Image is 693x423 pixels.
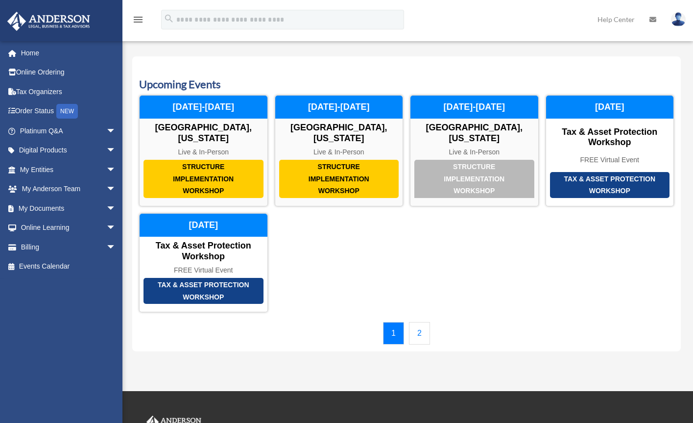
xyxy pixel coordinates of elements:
img: User Pic [671,12,686,26]
span: arrow_drop_down [106,199,126,219]
div: Structure Implementation Workshop [279,160,399,198]
div: Live & In-Person [140,148,267,156]
a: My Anderson Teamarrow_drop_down [7,179,131,199]
a: Home [7,43,131,63]
i: menu [132,14,144,25]
div: Live & In-Person [410,148,538,156]
a: Structure Implementation Workshop [GEOGRAPHIC_DATA], [US_STATE] Live & In-Person [DATE]-[DATE] [275,95,404,206]
a: Online Ordering [7,63,131,82]
a: 2 [409,322,430,345]
span: arrow_drop_down [106,160,126,180]
span: arrow_drop_down [106,218,126,238]
a: Structure Implementation Workshop [GEOGRAPHIC_DATA], [US_STATE] Live & In-Person [DATE]-[DATE] [139,95,268,206]
div: [DATE]-[DATE] [275,96,403,119]
a: My Documentsarrow_drop_down [7,199,131,218]
a: menu [132,17,144,25]
a: Order StatusNEW [7,101,131,122]
a: Billingarrow_drop_down [7,237,131,257]
a: My Entitiesarrow_drop_down [7,160,131,179]
div: [DATE]-[DATE] [410,96,538,119]
a: Tax & Asset Protection Workshop Tax & Asset Protection Workshop FREE Virtual Event [DATE] [546,95,674,206]
div: Tax & Asset Protection Workshop [143,278,263,304]
div: Structure Implementation Workshop [414,160,534,198]
i: search [164,13,174,24]
a: Platinum Q&Aarrow_drop_down [7,121,131,141]
a: Events Calendar [7,257,126,276]
div: Structure Implementation Workshop [143,160,263,198]
a: Structure Implementation Workshop [GEOGRAPHIC_DATA], [US_STATE] Live & In-Person [DATE]-[DATE] [410,95,539,206]
a: 1 [383,322,404,345]
span: arrow_drop_down [106,141,126,161]
div: NEW [56,104,78,119]
div: FREE Virtual Event [546,156,674,164]
a: Digital Productsarrow_drop_down [7,141,131,160]
div: [GEOGRAPHIC_DATA], [US_STATE] [275,123,403,144]
a: Online Learningarrow_drop_down [7,218,131,238]
div: [DATE] [140,214,267,237]
div: [DATE]-[DATE] [140,96,267,119]
div: FREE Virtual Event [140,266,267,274]
span: arrow_drop_down [106,179,126,199]
div: Live & In-Person [275,148,403,156]
div: [DATE] [546,96,674,119]
div: [GEOGRAPHIC_DATA], [US_STATE] [410,123,538,144]
div: Tax & Asset Protection Workshop [550,172,670,198]
span: arrow_drop_down [106,237,126,257]
div: Tax & Asset Protection Workshop [140,241,267,262]
a: Tax & Asset Protection Workshop Tax & Asset Protection Workshop FREE Virtual Event [DATE] [139,213,268,312]
div: [GEOGRAPHIC_DATA], [US_STATE] [140,123,267,144]
a: Tax Organizers [7,82,131,101]
h3: Upcoming Events [139,77,674,92]
div: Tax & Asset Protection Workshop [546,127,674,148]
span: arrow_drop_down [106,121,126,141]
img: Anderson Advisors Platinum Portal [4,12,93,31]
